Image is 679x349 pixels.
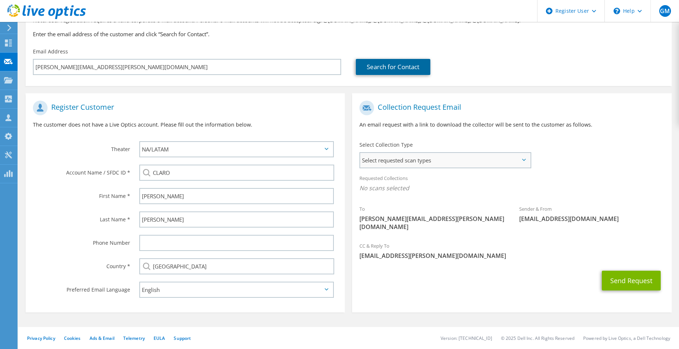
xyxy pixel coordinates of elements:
h1: Register Customer [33,101,334,115]
label: Account Name / SFDC ID * [33,165,130,176]
a: Privacy Policy [27,335,55,341]
p: An email request with a link to download the collector will be sent to the customer as follows. [359,121,664,129]
button: Send Request [602,271,661,290]
a: Search for Contact [356,59,430,75]
a: EULA [154,335,165,341]
span: [EMAIL_ADDRESS][DOMAIN_NAME] [519,215,664,223]
div: CC & Reply To [352,238,671,263]
label: Preferred Email Language [33,282,130,293]
a: Cookies [64,335,81,341]
a: Ads & Email [90,335,114,341]
label: Phone Number [33,235,130,247]
label: Email Address [33,48,68,55]
li: © 2025 Dell Inc. All Rights Reserved [501,335,574,341]
span: [EMAIL_ADDRESS][PERSON_NAME][DOMAIN_NAME] [359,252,664,260]
label: Country * [33,258,130,270]
li: Version: [TECHNICAL_ID] [441,335,492,341]
a: Telemetry [123,335,145,341]
p: The customer does not have a Live Optics account. Please fill out the information below. [33,121,337,129]
label: Last Name * [33,211,130,223]
span: No scans selected [359,184,664,192]
h3: Enter the email address of the customer and click “Search for Contact”. [33,30,664,38]
label: First Name * [33,188,130,200]
div: Sender & From [512,201,672,226]
li: Powered by Live Optics, a Dell Technology [583,335,670,341]
label: Select Collection Type [359,141,413,149]
span: [PERSON_NAME][EMAIL_ADDRESS][PERSON_NAME][DOMAIN_NAME] [359,215,505,231]
span: GM [659,5,671,17]
svg: \n [614,8,620,14]
a: Support [174,335,191,341]
h1: Collection Request Email [359,101,660,115]
span: Select requested scan types [360,153,530,168]
div: To [352,201,512,234]
label: Theater [33,141,130,153]
div: Requested Collections [352,170,671,198]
